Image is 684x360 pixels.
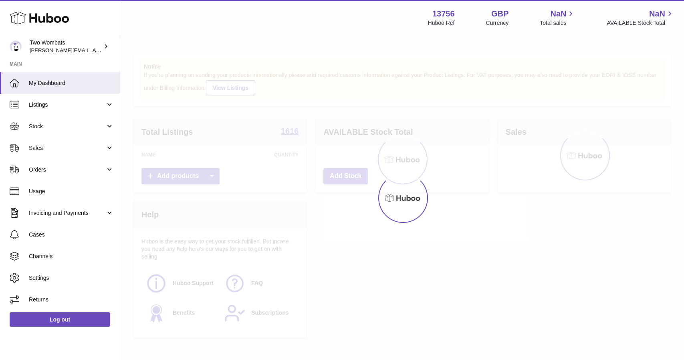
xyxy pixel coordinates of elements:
[550,8,566,19] span: NaN
[29,274,114,282] span: Settings
[432,8,455,19] strong: 13756
[29,253,114,260] span: Channels
[540,8,575,27] a: NaN Total sales
[428,19,455,27] div: Huboo Ref
[29,123,105,130] span: Stock
[30,39,102,54] div: Two Wombats
[29,166,105,174] span: Orders
[29,79,114,87] span: My Dashboard
[29,209,105,217] span: Invoicing and Payments
[29,296,114,303] span: Returns
[491,8,508,19] strong: GBP
[607,8,674,27] a: NaN AVAILABLE Stock Total
[10,312,110,327] a: Log out
[29,231,114,239] span: Cases
[607,19,674,27] span: AVAILABLE Stock Total
[29,188,114,195] span: Usage
[486,19,509,27] div: Currency
[10,40,22,53] img: adam.randall@twowombats.com
[540,19,575,27] span: Total sales
[649,8,665,19] span: NaN
[29,101,105,109] span: Listings
[30,47,204,53] span: [PERSON_NAME][EMAIL_ADDRESS][PERSON_NAME][DOMAIN_NAME]
[29,144,105,152] span: Sales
